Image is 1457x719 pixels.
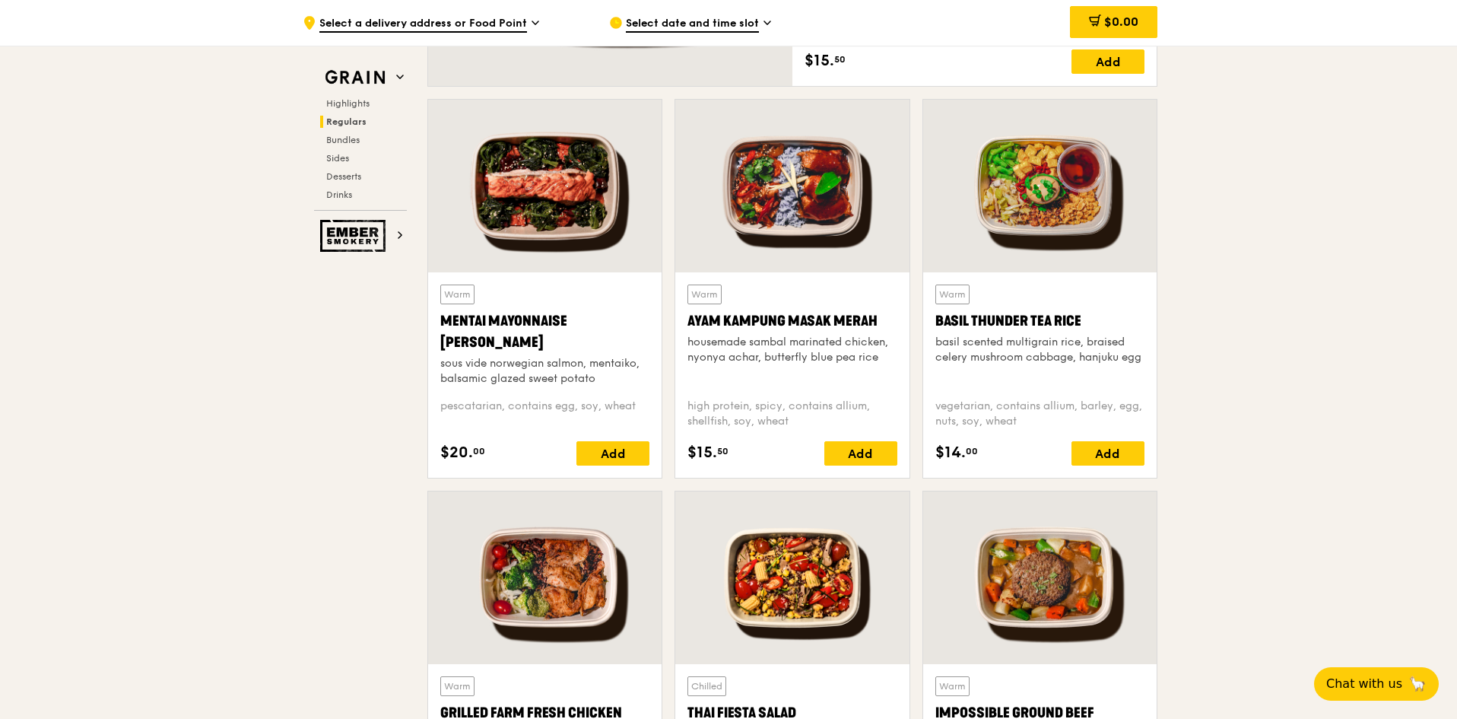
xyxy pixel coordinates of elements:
span: 50 [717,445,728,457]
span: Bundles [326,135,360,145]
span: Drinks [326,189,352,200]
div: Chilled [687,676,726,696]
span: Highlights [326,98,370,109]
div: Add [576,441,649,466]
span: 50 [834,53,846,65]
span: 00 [966,445,978,457]
span: $14. [935,441,966,464]
div: basil scented multigrain rice, braised celery mushroom cabbage, hanjuku egg [935,335,1144,365]
span: 🦙 [1408,675,1427,693]
button: Chat with us🦙 [1314,667,1439,701]
span: Chat with us [1326,675,1402,693]
span: Regulars [326,116,367,127]
span: $15. [687,441,717,464]
div: pescatarian, contains egg, soy, wheat [440,399,649,429]
div: housemade sambal marinated chicken, nyonya achar, butterfly blue pea rice [687,335,897,365]
span: Desserts [326,171,361,182]
span: $0.00 [1104,14,1138,29]
span: $20. [440,441,473,464]
span: 00 [473,445,485,457]
span: Select date and time slot [626,16,759,33]
span: Sides [326,153,349,164]
div: vegetarian, contains allium, barley, egg, nuts, soy, wheat [935,399,1144,429]
img: Grain web logo [320,64,390,91]
div: Basil Thunder Tea Rice [935,310,1144,332]
div: Warm [440,676,475,696]
div: Mentai Mayonnaise [PERSON_NAME] [440,310,649,353]
div: Ayam Kampung Masak Merah [687,310,897,332]
div: Warm [935,285,970,304]
span: $15. [805,49,834,72]
div: Warm [687,285,722,304]
div: Add [824,441,897,466]
div: Add [1071,49,1144,74]
div: sous vide norwegian salmon, mentaiko, balsamic glazed sweet potato [440,356,649,387]
div: high protein, spicy, contains allium, shellfish, soy, wheat [687,399,897,429]
div: Warm [440,285,475,304]
div: Warm [935,676,970,696]
img: Ember Smokery web logo [320,220,390,252]
span: Select a delivery address or Food Point [319,16,527,33]
div: Add [1071,441,1144,466]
